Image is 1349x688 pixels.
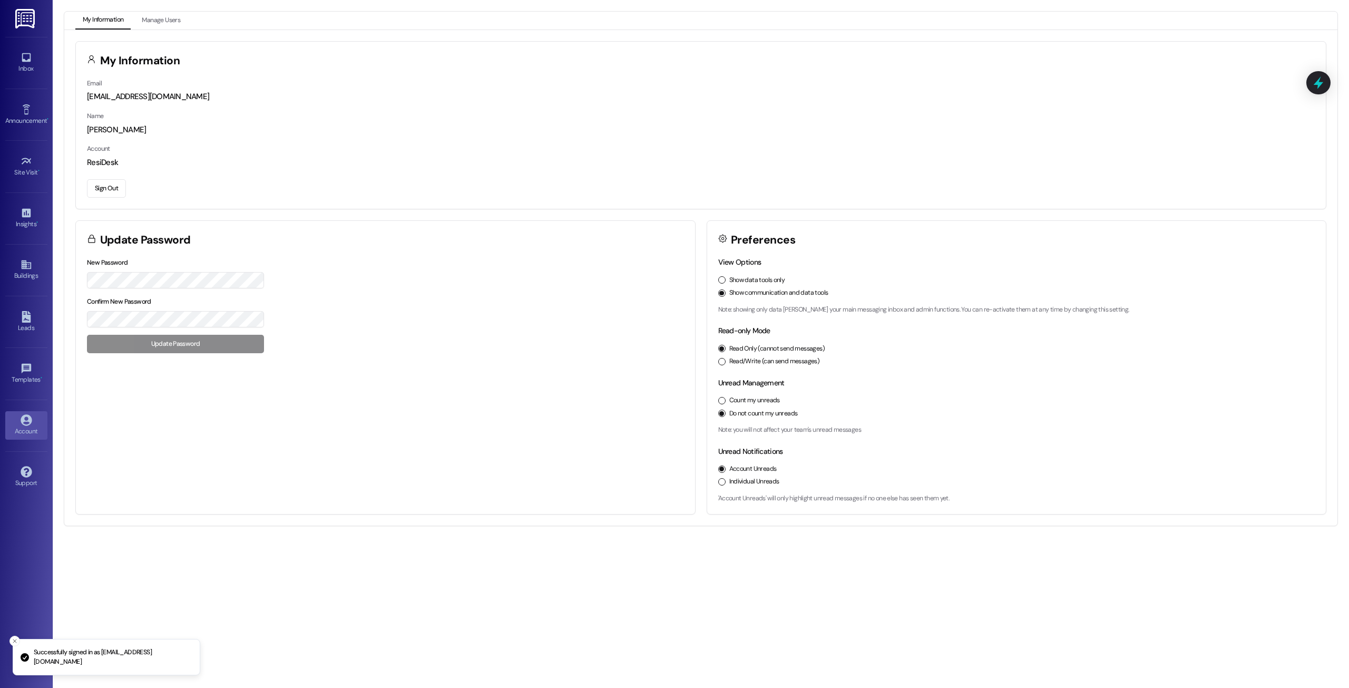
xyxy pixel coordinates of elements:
label: Read/Write (can send messages) [729,357,820,366]
span: • [41,374,42,382]
button: Sign Out [87,179,126,198]
a: Insights • [5,204,47,232]
h3: Update Password [100,235,191,246]
label: Do not count my unreads [729,409,798,419]
h3: My Information [100,55,180,66]
label: Count my unreads [729,396,780,405]
label: Confirm New Password [87,297,151,306]
label: Read Only (cannot send messages) [729,344,825,354]
a: Inbox [5,49,47,77]
span: • [38,167,40,175]
a: Templates • [5,360,47,388]
a: Leads [5,308,47,336]
h3: Preferences [731,235,795,246]
span: • [47,115,48,123]
label: Show data tools only [729,276,785,285]
button: Close toast [9,636,20,646]
a: Site Visit • [5,152,47,181]
button: My Information [75,12,131,30]
div: [PERSON_NAME] [87,124,1315,135]
label: Show communication and data tools [729,288,828,298]
a: Support [5,463,47,491]
div: [EMAIL_ADDRESS][DOMAIN_NAME] [87,91,1315,102]
label: Individual Unreads [729,477,779,487]
label: Read-only Mode [718,326,770,335]
p: Note: you will not affect your team's unread messages [718,425,1315,435]
label: Account Unreads [729,464,777,474]
label: Email [87,79,102,88]
img: ResiDesk Logo [15,9,37,28]
p: 'Account Unreads' will only highlight unread messages if no one else has seen them yet. [718,494,1315,503]
label: Account [87,144,110,153]
span: • [36,219,38,226]
label: New Password [87,258,128,267]
button: Manage Users [134,12,188,30]
label: Unread Management [718,378,785,387]
label: Unread Notifications [718,447,783,456]
p: Successfully signed in as [EMAIL_ADDRESS][DOMAIN_NAME] [34,648,191,666]
p: Note: showing only data [PERSON_NAME] your main messaging inbox and admin functions. You can re-a... [718,305,1315,315]
a: Buildings [5,256,47,284]
label: View Options [718,257,761,267]
div: ResiDesk [87,157,1315,168]
a: Account [5,411,47,440]
label: Name [87,112,104,120]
